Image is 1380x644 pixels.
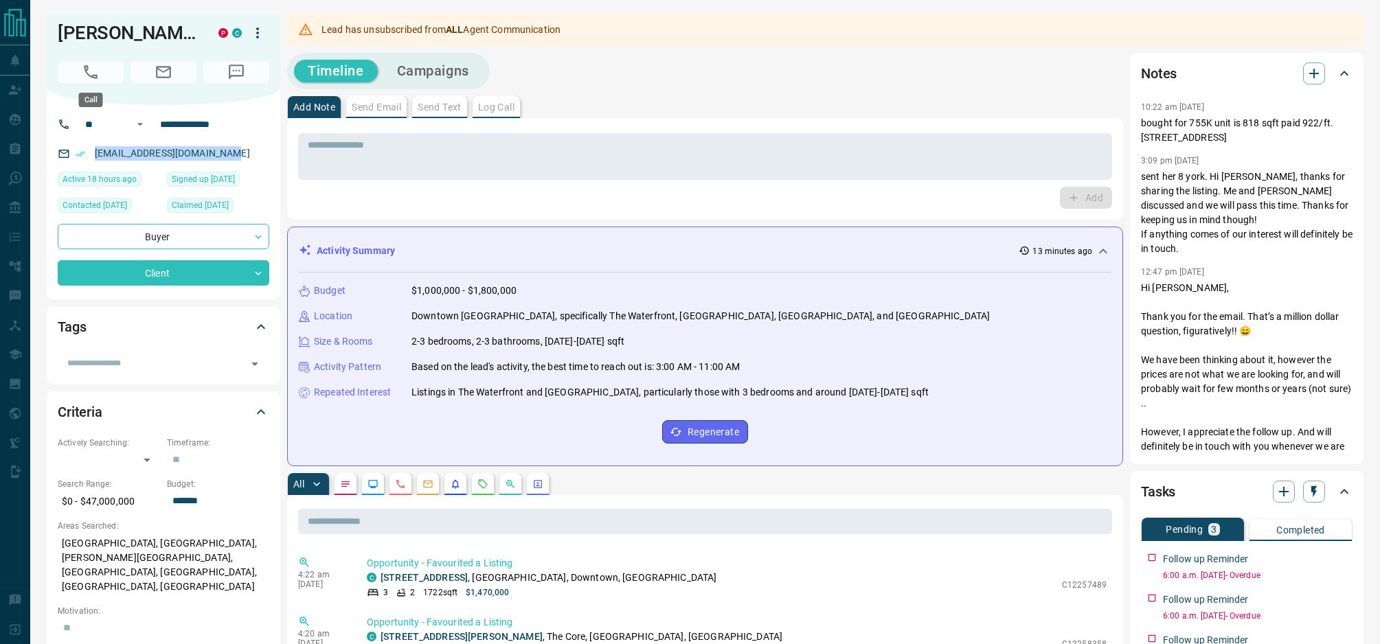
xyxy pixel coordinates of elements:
div: property.ca [218,28,228,38]
svg: Lead Browsing Activity [367,479,378,490]
div: Tasks [1141,475,1353,508]
a: [STREET_ADDRESS][PERSON_NAME] [381,631,543,642]
p: [DATE] [298,579,346,589]
p: 12:47 pm [DATE] [1141,267,1204,277]
div: Client [58,260,269,286]
p: 4:22 am [298,570,346,579]
p: 2-3 bedrooms, 2-3 bathrooms, [DATE]-[DATE] sqft [411,334,624,349]
p: All [293,479,304,489]
span: Email [131,61,196,83]
button: Campaigns [383,60,483,82]
h1: [PERSON_NAME] [58,22,198,44]
div: Buyer [58,224,269,249]
p: C12257489 [1062,579,1107,591]
div: Wed Apr 18 2018 [167,172,269,191]
span: Contacted [DATE] [63,198,127,212]
p: Pending [1166,525,1203,534]
p: Areas Searched: [58,520,269,532]
div: condos.ca [367,632,376,641]
h2: Tasks [1141,481,1175,503]
h2: Criteria [58,401,102,423]
div: Sun Feb 19 2023 [167,198,269,217]
p: Activity Summary [317,244,395,258]
h2: Notes [1141,62,1177,84]
svg: Emails [422,479,433,490]
p: Listings in The Waterfront and [GEOGRAPHIC_DATA], particularly those with 3 bedrooms and around [... [411,385,929,400]
p: Search Range: [58,478,160,490]
p: 1722 sqft [423,586,457,599]
span: Signed up [DATE] [172,172,235,186]
p: , [GEOGRAPHIC_DATA], Downtown, [GEOGRAPHIC_DATA] [381,571,716,585]
button: Open [132,116,148,133]
div: Call [79,93,103,107]
p: 3:09 pm [DATE] [1141,156,1199,165]
svg: Requests [477,479,488,490]
button: Open [245,354,264,373]
p: Opportunity - Favourited a Listing [367,556,1107,571]
h2: Tags [58,316,86,338]
div: Sun Aug 17 2025 [58,172,160,191]
div: Criteria [58,395,269,428]
span: Claimed [DATE] [172,198,229,212]
svg: Listing Alerts [450,479,461,490]
p: Budget [314,284,346,298]
svg: Calls [395,479,406,490]
p: Follow up Reminder [1163,552,1248,566]
p: Timeframe: [167,437,269,449]
p: bought for 755K unit is 818 sqft paid 922/ft. [STREET_ADDRESS] [1141,116,1353,145]
svg: Agent Actions [532,479,543,490]
p: Motivation: [58,605,269,617]
p: Size & Rooms [314,334,373,349]
div: condos.ca [232,28,242,38]
p: Completed [1276,525,1325,535]
p: Activity Pattern [314,360,381,374]
svg: Opportunities [505,479,516,490]
span: Call [58,61,124,83]
button: Timeline [294,60,378,82]
button: Regenerate [662,420,748,444]
p: 6:00 a.m. [DATE] - Overdue [1163,610,1353,622]
p: Budget: [167,478,269,490]
p: Downtown [GEOGRAPHIC_DATA], specifically The Waterfront, [GEOGRAPHIC_DATA], [GEOGRAPHIC_DATA], an... [411,309,990,323]
p: 2 [410,586,415,599]
p: [GEOGRAPHIC_DATA], [GEOGRAPHIC_DATA], [PERSON_NAME][GEOGRAPHIC_DATA], [GEOGRAPHIC_DATA], [GEOGRAP... [58,532,269,598]
svg: Email Verified [76,149,85,159]
p: Hi [PERSON_NAME], Thank you for the email. That’s a million dollar question, figuratively!! 😄 We ... [1141,281,1353,555]
div: condos.ca [367,573,376,582]
div: Lead has unsubscribed from Agent Communication [321,17,561,42]
p: Based on the lead's activity, the best time to reach out is: 3:00 AM - 11:00 AM [411,360,740,374]
p: , The Core, [GEOGRAPHIC_DATA], [GEOGRAPHIC_DATA] [381,630,782,644]
a: [EMAIL_ADDRESS][DOMAIN_NAME] [95,148,250,159]
div: Tue Nov 10 2020 [58,198,160,217]
a: [STREET_ADDRESS] [381,572,468,583]
p: 3 [383,586,388,599]
p: $0 - $47,000,000 [58,490,160,513]
p: $1,000,000 - $1,800,000 [411,284,517,298]
svg: Notes [340,479,351,490]
p: 10:22 am [DATE] [1141,102,1204,112]
p: 13 minutes ago [1032,245,1092,257]
p: 3 [1211,525,1217,534]
div: Activity Summary13 minutes ago [299,238,1111,264]
strong: ALL [446,24,463,35]
span: Message [203,61,269,83]
p: 4:20 am [298,629,346,639]
p: $1,470,000 [466,586,509,599]
span: Active 18 hours ago [63,172,137,186]
p: Actively Searching: [58,437,160,449]
p: Location [314,309,352,323]
p: Repeated Interest [314,385,391,400]
p: sent her 8 york. Hi [PERSON_NAME], thanks for sharing the listing. Me and [PERSON_NAME] discussed... [1141,170,1353,256]
p: Opportunity - Favourited a Listing [367,615,1107,630]
div: Tags [58,310,269,343]
p: Add Note [293,102,335,112]
p: 6:00 a.m. [DATE] - Overdue [1163,569,1353,582]
p: Follow up Reminder [1163,593,1248,607]
div: Notes [1141,57,1353,90]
